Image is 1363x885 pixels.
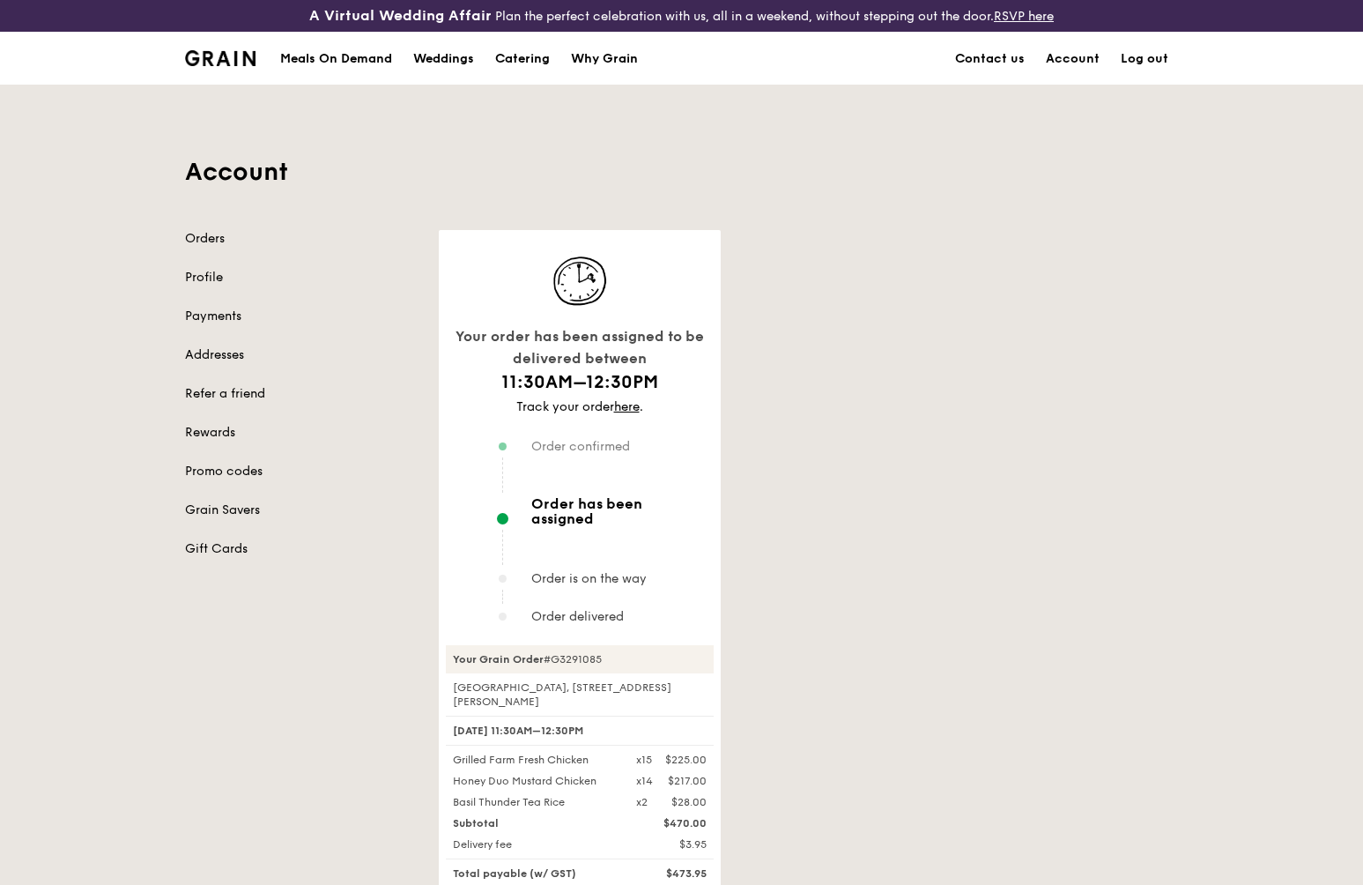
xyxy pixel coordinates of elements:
[944,33,1035,86] a: Contact us
[227,7,1136,25] div: Plan the perfect celebration with us, all in a weekend, without stepping out the door.
[453,653,544,666] strong: Your Grain Order
[403,33,485,86] a: Weddings
[446,325,714,370] div: Your order has been assigned to be delivered between
[453,867,576,880] span: Total payable (w/ GST)
[446,716,714,746] div: [DATE] 11:30AM–12:30PM
[636,753,652,767] div: x15
[185,308,418,325] a: Payments
[185,385,418,403] a: Refer a friend
[1110,33,1179,86] a: Log out
[185,463,418,480] a: Promo codes
[671,795,707,809] div: $28.00
[446,370,714,395] h1: 11:30AM–12:30PM
[626,837,717,852] div: $3.95
[185,502,418,519] a: Grain Savers
[636,774,653,788] div: x14
[1035,33,1110,86] a: Account
[531,571,647,586] span: Order is on the way
[536,251,624,311] img: icon-track-normal@2x.d40d1303.png
[185,269,418,286] a: Profile
[442,753,626,767] div: Grilled Farm Fresh Chicken
[636,795,648,809] div: x2
[531,496,707,526] span: Order has been assigned
[446,398,714,416] div: Track your order .
[442,816,626,830] div: Subtotal
[413,33,474,86] div: Weddings
[994,9,1054,24] a: RSVP here
[668,774,707,788] div: $217.00
[442,795,626,809] div: Basil Thunder Tea Rice
[185,50,256,66] img: Grain
[185,424,418,442] a: Rewards
[446,680,714,709] div: [GEOGRAPHIC_DATA], [STREET_ADDRESS][PERSON_NAME]
[626,866,717,881] div: $473.95
[614,399,640,414] a: here
[185,31,256,84] a: GrainGrain
[485,33,560,86] a: Catering
[185,346,418,364] a: Addresses
[560,33,648,86] a: Why Grain
[446,645,714,673] div: #G3291085
[571,33,638,86] div: Why Grain
[626,816,717,830] div: $470.00
[442,837,626,852] div: Delivery fee
[665,753,707,767] div: $225.00
[185,230,418,248] a: Orders
[531,609,624,624] span: Order delivered
[185,156,1179,188] h1: Account
[185,540,418,558] a: Gift Cards
[442,774,626,788] div: Honey Duo Mustard Chicken
[280,33,392,86] div: Meals On Demand
[495,33,550,86] div: Catering
[309,7,492,25] h3: A Virtual Wedding Affair
[531,439,630,454] span: Order confirmed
